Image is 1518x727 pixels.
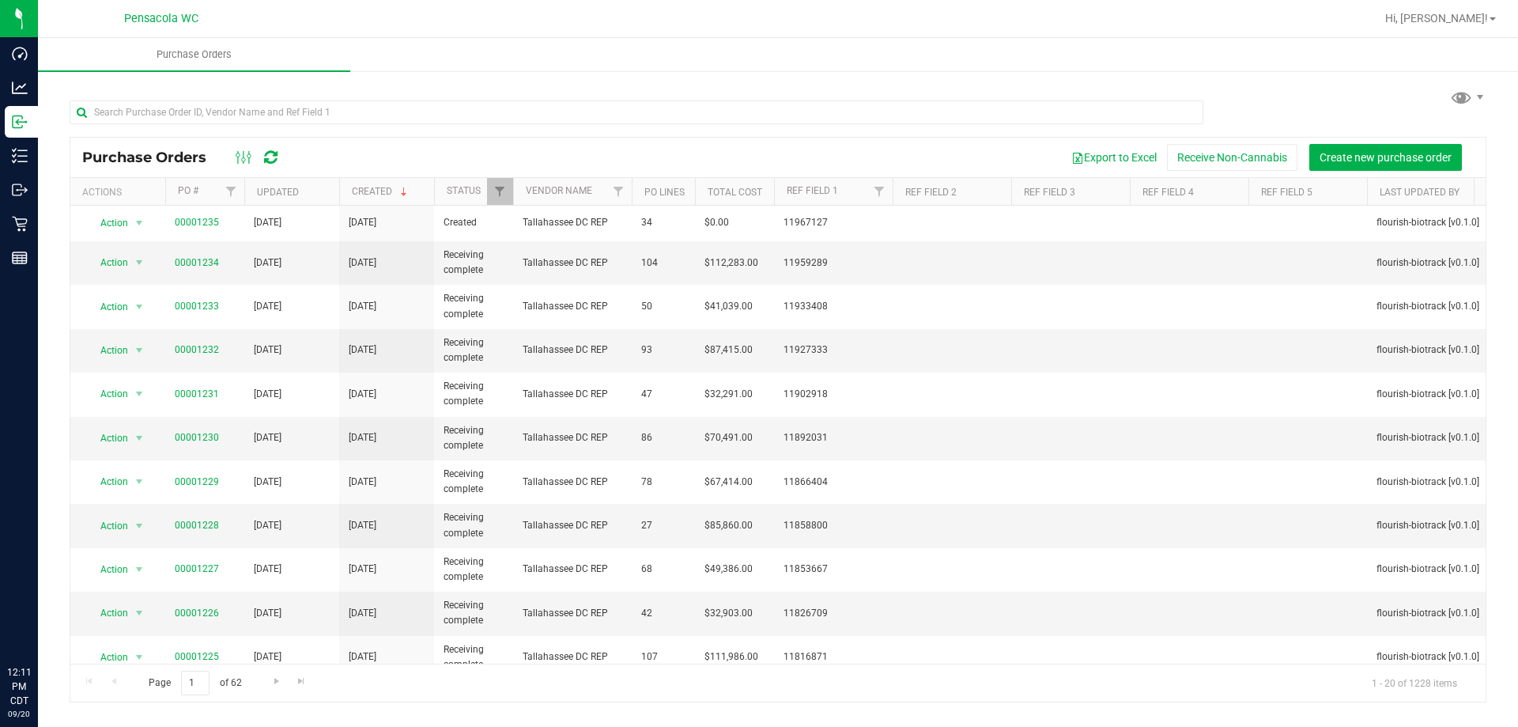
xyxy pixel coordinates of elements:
[130,296,149,318] span: select
[641,562,685,577] span: 68
[86,471,129,493] span: Action
[867,178,893,205] a: Filter
[175,563,219,574] a: 00001227
[130,339,149,362] span: select
[254,299,281,314] span: [DATE]
[175,217,219,228] a: 00001235
[644,187,685,198] a: PO Lines
[641,343,685,358] span: 93
[704,299,753,314] span: $41,039.00
[487,178,513,205] a: Filter
[1167,144,1297,171] button: Receive Non-Cannabis
[130,252,149,274] span: select
[86,646,129,668] span: Action
[784,518,883,533] span: 11858800
[1376,649,1500,665] span: flourish-biotrack [v0.1.0]
[86,559,129,581] span: Action
[526,185,592,196] a: Vendor Name
[135,671,255,695] span: Page of 62
[349,299,376,314] span: [DATE]
[523,430,622,445] span: Tallahassee DC REP
[349,606,376,621] span: [DATE]
[254,215,281,230] span: [DATE]
[784,387,883,402] span: 11902918
[784,606,883,621] span: 11826709
[349,475,376,490] span: [DATE]
[130,515,149,537] span: select
[523,299,622,314] span: Tallahassee DC REP
[641,649,685,665] span: 107
[12,80,28,96] inline-svg: Analytics
[784,256,883,271] span: 11959289
[704,475,753,490] span: $67,414.00
[641,299,685,314] span: 50
[254,256,281,271] span: [DATE]
[86,212,129,234] span: Action
[641,475,685,490] span: 78
[1376,256,1500,271] span: flourish-biotrack [v0.1.0]
[254,430,281,445] span: [DATE]
[444,555,504,585] span: Receiving complete
[444,248,504,278] span: Receiving complete
[1376,562,1500,577] span: flourish-biotrack [v0.1.0]
[523,649,622,665] span: Tallahassee DC REP
[1376,215,1500,230] span: flourish-biotrack [v0.1.0]
[175,476,219,487] a: 00001229
[1061,144,1167,171] button: Export to Excel
[349,649,376,665] span: [DATE]
[641,387,685,402] span: 47
[352,186,410,197] a: Created
[523,475,622,490] span: Tallahassee DC REP
[704,518,753,533] span: $85,860.00
[12,46,28,62] inline-svg: Dashboard
[130,646,149,668] span: select
[175,651,219,662] a: 00001225
[784,649,883,665] span: 11816871
[444,291,504,321] span: Receiving complete
[444,598,504,628] span: Receiving complete
[1359,671,1470,695] span: 1 - 20 of 1228 items
[641,215,685,230] span: 34
[254,518,281,533] span: [DATE]
[86,602,129,624] span: Action
[12,114,28,130] inline-svg: Inbound
[349,387,376,402] span: [DATE]
[290,671,313,692] a: Go to the last page
[1385,12,1488,25] span: Hi, [PERSON_NAME]!
[444,642,504,672] span: Receiving complete
[704,649,758,665] span: $111,986.00
[1376,343,1500,358] span: flourish-biotrack [v0.1.0]
[523,562,622,577] span: Tallahassee DC REP
[130,212,149,234] span: select
[7,708,31,720] p: 09/20
[254,475,281,490] span: [DATE]
[349,518,376,533] span: [DATE]
[641,606,685,621] span: 42
[444,510,504,540] span: Receiving complete
[349,562,376,577] span: [DATE]
[1376,387,1500,402] span: flourish-biotrack [v0.1.0]
[704,256,758,271] span: $112,283.00
[444,423,504,453] span: Receiving complete
[38,38,350,71] a: Purchase Orders
[784,562,883,577] span: 11853667
[265,671,288,692] a: Go to the next page
[254,343,281,358] span: [DATE]
[704,606,753,621] span: $32,903.00
[447,185,481,196] a: Status
[175,432,219,443] a: 00001230
[130,602,149,624] span: select
[130,383,149,405] span: select
[175,301,219,312] a: 00001233
[130,427,149,449] span: select
[135,47,253,62] span: Purchase Orders
[16,600,63,648] iframe: Resource center
[130,559,149,581] span: select
[349,215,376,230] span: [DATE]
[254,387,281,402] span: [DATE]
[523,256,622,271] span: Tallahassee DC REP
[124,12,198,25] span: Pensacola WC
[787,185,838,196] a: Ref Field 1
[784,215,883,230] span: 11967127
[641,430,685,445] span: 86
